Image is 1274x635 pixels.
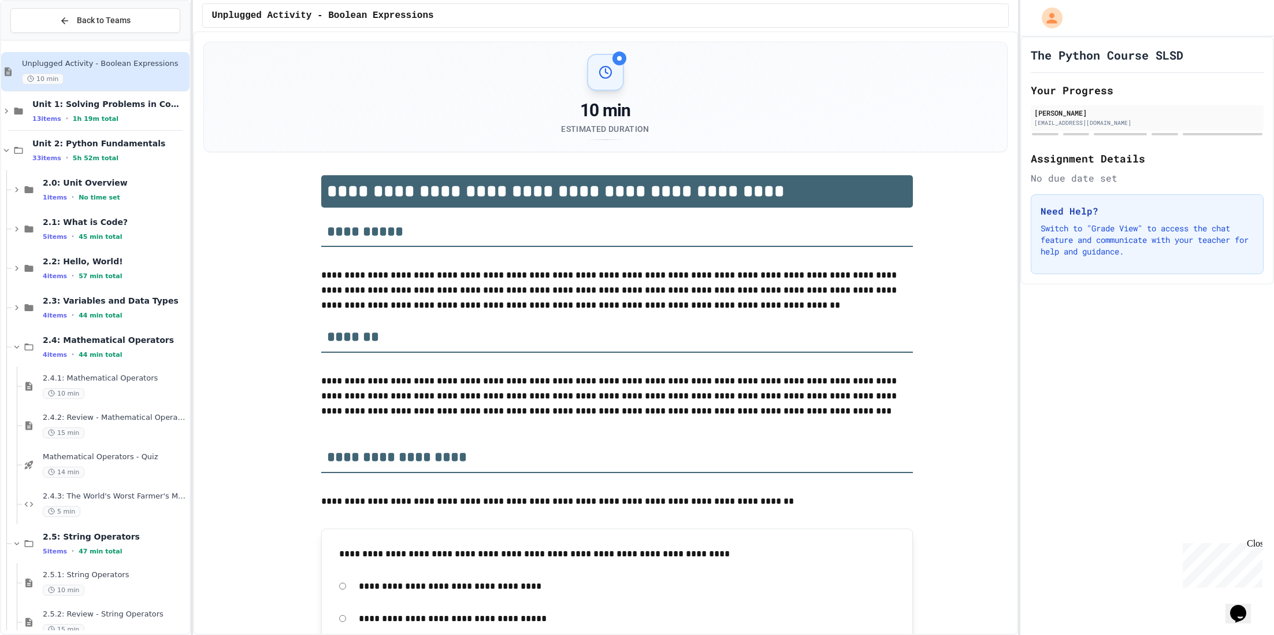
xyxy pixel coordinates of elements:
button: Back to Teams [10,8,180,33]
span: 4 items [43,272,67,280]
span: 2.0: Unit Overview [43,178,187,188]
div: My Account [1030,5,1065,31]
span: • [72,193,74,202]
span: 14 min [43,467,84,478]
span: Unit 1: Solving Problems in Computer Science [32,99,187,109]
span: 47 min total [79,548,122,555]
span: No time set [79,194,120,201]
div: 10 min [561,100,649,121]
span: 2.5.1: String Operators [43,570,187,580]
div: [PERSON_NAME] [1034,108,1260,118]
span: 2.4.2: Review - Mathematical Operators [43,413,187,423]
span: 15 min [43,427,84,438]
iframe: chat widget [1178,538,1262,588]
div: Chat with us now!Close [5,5,80,73]
span: 2.5.2: Review - String Operators [43,610,187,619]
span: 5 items [43,548,67,555]
span: 13 items [32,115,61,123]
span: Unplugged Activity - Boolean Expressions [212,9,434,23]
span: 2.4: Mathematical Operators [43,335,187,345]
div: No due date set [1031,171,1264,185]
div: [EMAIL_ADDRESS][DOMAIN_NAME] [1034,119,1260,127]
span: 10 min [43,585,84,596]
span: • [66,114,68,123]
span: 5 min [43,506,80,517]
span: 10 min [43,388,84,399]
span: Mathematical Operators - Quiz [43,452,187,462]
span: 2.1: What is Code? [43,217,187,227]
span: 2.4.3: The World's Worst Farmer's Market [43,492,187,501]
span: Back to Teams [77,14,131,27]
span: 4 items [43,351,67,359]
span: 33 items [32,154,61,162]
span: 4 items [43,312,67,319]
h3: Need Help? [1041,204,1254,218]
span: 10 min [22,73,64,84]
span: 5 items [43,233,67,241]
span: Unplugged Activity - Boolean Expressions [22,59,187,69]
span: • [72,271,74,280]
span: • [72,311,74,320]
span: 15 min [43,624,84,635]
p: Switch to "Grade View" to access the chat feature and communicate with your teacher for help and ... [1041,223,1254,257]
span: • [72,232,74,241]
span: Unit 2: Python Fundamentals [32,138,187,149]
span: 2.5: String Operators [43,531,187,542]
span: 44 min total [79,312,122,319]
span: • [66,153,68,163]
span: 2.2: Hello, World! [43,256,187,267]
span: 45 min total [79,233,122,241]
h2: Your Progress [1031,82,1264,98]
span: • [72,350,74,359]
span: 1h 19m total [73,115,118,123]
span: 1 items [43,194,67,201]
span: 2.3: Variables and Data Types [43,296,187,306]
div: Estimated Duration [561,123,649,135]
span: • [72,547,74,556]
h1: The Python Course SLSD [1031,47,1183,63]
iframe: chat widget [1225,589,1262,623]
span: 57 min total [79,272,122,280]
span: 44 min total [79,351,122,359]
span: 2.4.1: Mathematical Operators [43,374,187,383]
h2: Assignment Details [1031,150,1264,167]
span: 5h 52m total [73,154,118,162]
